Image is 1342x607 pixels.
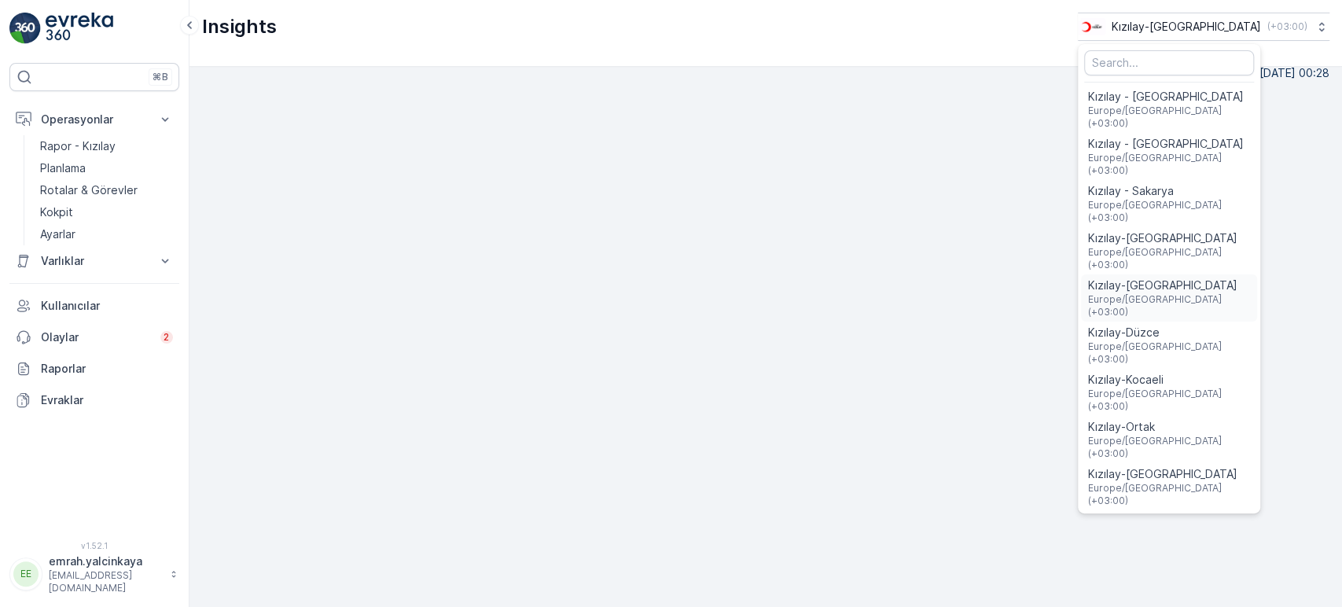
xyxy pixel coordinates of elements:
button: EEemrah.yalcinkaya[EMAIL_ADDRESS][DOMAIN_NAME] [9,554,179,594]
span: Kızılay-[GEOGRAPHIC_DATA] [1087,466,1251,482]
span: Kızılay-[GEOGRAPHIC_DATA] [1087,230,1251,246]
p: Rotalar & Görevler [40,182,138,198]
a: Kokpit [34,201,179,223]
button: Operasyonlar [9,104,179,135]
span: Kızılay-[GEOGRAPHIC_DATA] [1087,278,1251,293]
a: Olaylar2 [9,322,179,353]
ul: Menu [1078,44,1260,513]
a: Planlama [34,157,179,179]
span: Europe/[GEOGRAPHIC_DATA] (+03:00) [1087,340,1251,366]
span: Europe/[GEOGRAPHIC_DATA] (+03:00) [1087,482,1251,507]
p: Kullanıcılar [41,298,173,314]
button: Varlıklar [9,245,179,277]
button: Kızılay-[GEOGRAPHIC_DATA](+03:00) [1078,13,1329,41]
a: Kullanıcılar [9,290,179,322]
p: Operasyonlar [41,112,148,127]
p: Olaylar [41,329,151,345]
p: Kokpit [40,204,73,220]
span: Kızılay - [GEOGRAPHIC_DATA] [1087,136,1251,152]
p: emrah.yalcinkaya [49,554,162,569]
p: Kızılay-[GEOGRAPHIC_DATA] [1112,19,1261,35]
span: Europe/[GEOGRAPHIC_DATA] (+03:00) [1087,246,1251,271]
a: Rapor - Kızılay [34,135,179,157]
input: Search... [1084,50,1254,75]
p: Insights [202,14,277,39]
p: 2 [164,331,170,344]
a: Rotalar & Görevler [34,179,179,201]
span: Kızılay-Ortak [1087,419,1251,435]
span: Europe/[GEOGRAPHIC_DATA] (+03:00) [1087,388,1251,413]
p: Raporlar [41,361,173,377]
span: v 1.52.1 [9,541,179,550]
a: Ayarlar [34,223,179,245]
p: [DATE] 00:28 [1259,65,1329,81]
p: Rapor - Kızılay [40,138,116,154]
span: Europe/[GEOGRAPHIC_DATA] (+03:00) [1087,105,1251,130]
p: ⌘B [153,71,168,83]
div: EE [13,561,39,587]
p: [EMAIL_ADDRESS][DOMAIN_NAME] [49,569,162,594]
span: Kızılay - Sakarya [1087,183,1251,199]
span: Europe/[GEOGRAPHIC_DATA] (+03:00) [1087,199,1251,224]
span: Kızılay - [GEOGRAPHIC_DATA] [1087,89,1251,105]
span: Europe/[GEOGRAPHIC_DATA] (+03:00) [1087,435,1251,460]
span: Kızılay-Düzce [1087,325,1251,340]
p: ( +03:00 ) [1267,20,1307,33]
p: Ayarlar [40,226,75,242]
img: logo [9,13,41,44]
img: k%C4%B1z%C4%B1lay_D5CCths.png [1078,18,1105,35]
span: Europe/[GEOGRAPHIC_DATA] (+03:00) [1087,293,1251,318]
p: Planlama [40,160,86,176]
p: Varlıklar [41,253,148,269]
a: Raporlar [9,353,179,384]
img: logo_light-DOdMpM7g.png [46,13,113,44]
span: Kızılay-Kocaeli [1087,372,1251,388]
p: Evraklar [41,392,173,408]
span: Europe/[GEOGRAPHIC_DATA] (+03:00) [1087,152,1251,177]
a: Evraklar [9,384,179,416]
